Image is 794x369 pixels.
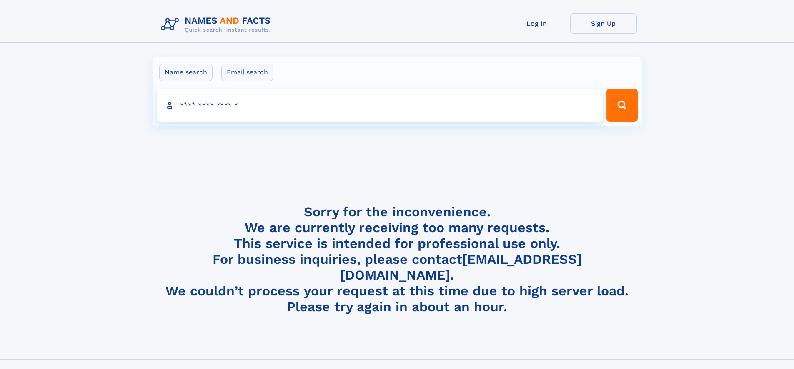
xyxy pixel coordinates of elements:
[157,89,603,122] input: search input
[570,13,637,34] a: Sign Up
[340,251,582,283] a: [EMAIL_ADDRESS][DOMAIN_NAME]
[606,89,637,122] button: Search Button
[159,64,213,81] label: Name search
[158,13,278,36] img: Logo Names and Facts
[221,64,273,81] label: Email search
[503,13,570,34] a: Log In
[158,204,637,315] h4: Sorry for the inconvenience. We are currently receiving too many requests. This service is intend...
